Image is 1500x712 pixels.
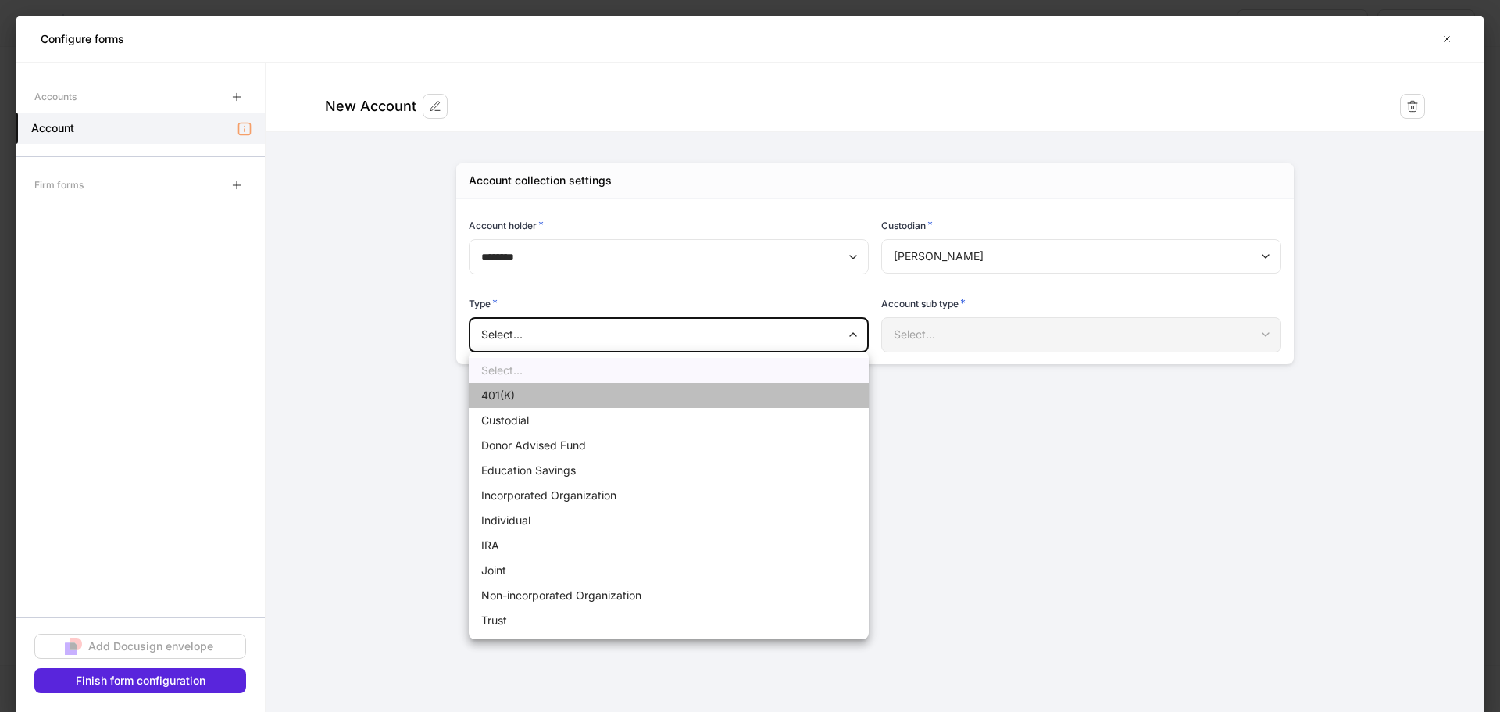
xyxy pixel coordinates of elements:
[469,483,869,508] li: Incorporated Organization
[469,533,869,558] li: IRA
[469,408,869,433] li: Custodial
[469,508,869,533] li: Individual
[469,383,869,408] li: 401(K)
[469,458,869,483] li: Education Savings
[469,608,869,633] li: Trust
[469,583,869,608] li: Non-incorporated Organization
[469,558,869,583] li: Joint
[469,433,869,458] li: Donor Advised Fund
